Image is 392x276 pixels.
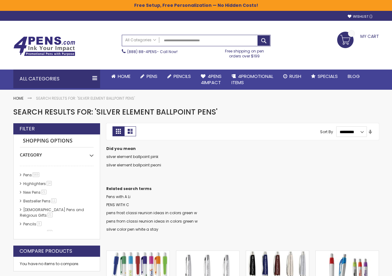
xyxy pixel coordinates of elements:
a: New Pens21 [22,190,49,195]
span: All Categories [125,38,156,43]
img: 4Pens Custom Pens and Promotional Products [13,36,75,56]
a: pens from classi reunion ideas in colors green w [106,219,198,224]
a: Pencils9 [22,221,44,227]
a: Home [13,96,24,101]
a: Specials [306,70,343,83]
a: Pens with A Li [106,194,130,199]
div: You have no items to compare. [13,257,100,271]
strong: Grid [112,126,124,136]
a: hp-featured11 [22,230,55,235]
a: Senator Ballpoint Pen [246,251,309,256]
a: Silver Element Ballpoint Pens [107,251,170,256]
a: Pens [135,70,162,83]
span: 21 [41,190,46,194]
a: (888) 88-4PENS [127,49,157,54]
span: Rush [289,73,301,79]
span: 569 [33,172,40,177]
a: Home [106,70,135,83]
strong: Shopping Options [20,134,94,148]
span: 9 [37,221,42,226]
span: Pencils [174,73,191,79]
div: Category [20,147,94,158]
span: 4Pens 4impact [201,73,222,86]
strong: Filter [20,125,35,132]
span: Pens [147,73,157,79]
a: PENS WITH C [106,202,129,207]
span: Specials [318,73,338,79]
span: 11 [47,230,52,235]
span: 21 [47,213,53,217]
a: Bestseller Pens11 [22,198,59,204]
dt: Related search terms [106,186,379,191]
a: Wishlist [348,14,372,19]
div: Free shipping on pen orders over $199 [218,46,271,59]
strong: Search results for: 'Silver Element Ballpoint Pens' [36,96,135,101]
dt: Did you mean [106,146,379,151]
a: Pens569 [22,172,42,178]
a: 4Pens4impact [196,70,227,90]
a: Highlighters14 [22,181,54,186]
a: silver element ballpoint pink [106,154,158,159]
a: silver color pen white a stay [106,227,158,232]
a: [DEMOGRAPHIC_DATA] Pens and Religious Gifts21 [20,207,84,218]
span: Home [118,73,130,79]
span: Blog [348,73,360,79]
a: silver element ballpoint peoni [106,162,161,168]
label: Sort By [320,129,333,134]
a: Blog [343,70,365,83]
strong: Compare Products [20,248,72,255]
a: Rush [278,70,306,83]
span: 11 [51,198,56,203]
a: Pencils [162,70,196,83]
a: All Categories [122,35,159,45]
a: pens frost classi reunion ideas in colors green w [106,210,197,215]
span: Search results for: 'Silver Element Ballpoint Pens' [13,107,218,117]
a: 4PROMOTIONALITEMS [227,70,278,90]
span: 14 [46,181,52,186]
div: All Categories [13,70,100,88]
a: Snazzy Silver Designer Ballpoint Pen [316,251,379,256]
span: 4PROMOTIONAL ITEMS [231,73,273,86]
a: Marquis Silver Ballpoint Pen [176,251,239,256]
span: - Call Now! [127,49,178,54]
